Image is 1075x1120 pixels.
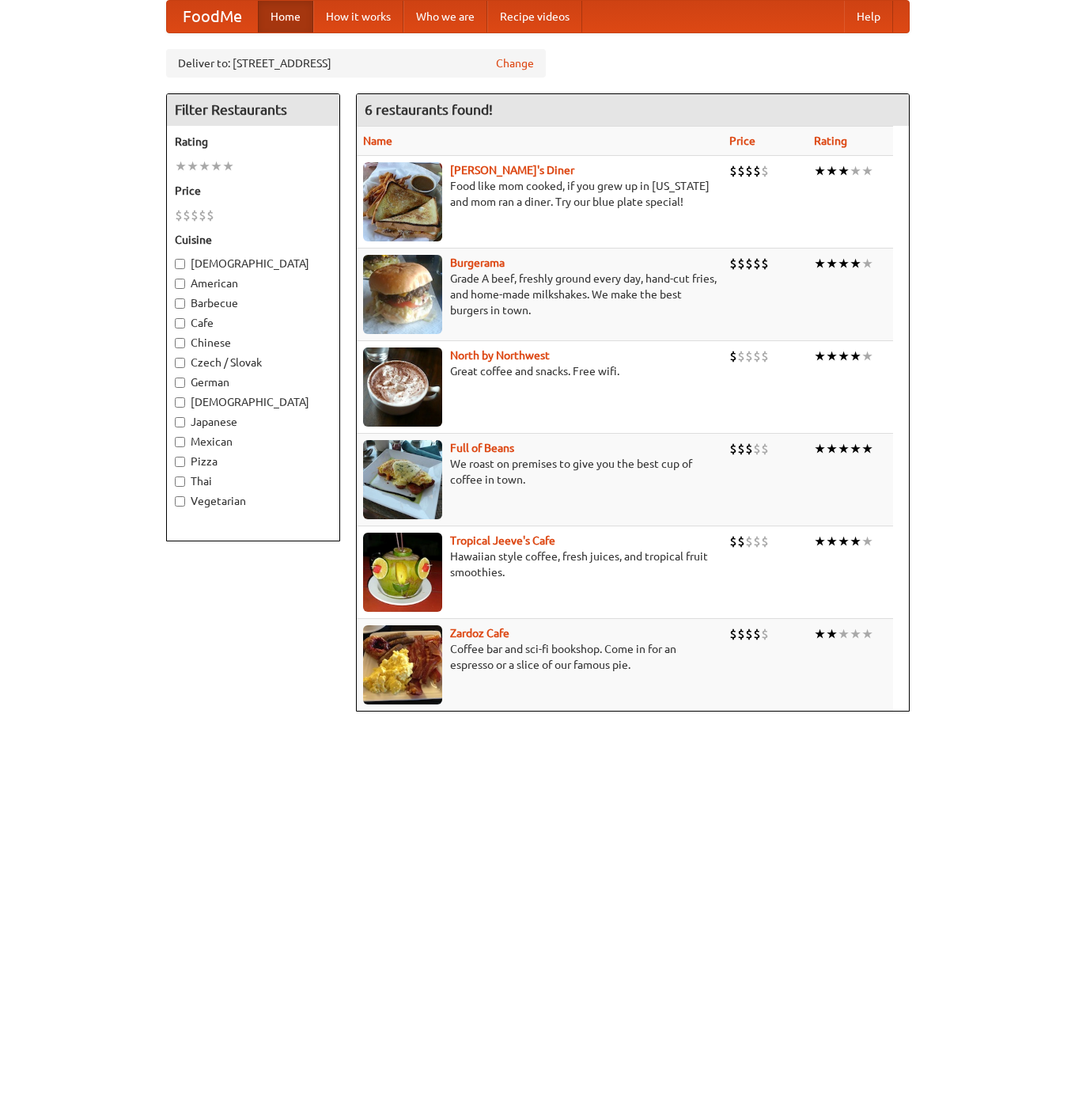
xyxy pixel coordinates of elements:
[175,207,183,224] li: $
[175,374,331,390] label: German
[450,349,550,362] a: North by Northwest
[753,347,761,365] li: $
[761,533,769,550] li: $
[175,298,185,309] input: Barbecue
[496,55,534,71] a: Change
[838,255,850,272] li: ★
[175,335,331,351] label: Chinese
[199,158,210,175] li: ★
[861,162,873,180] li: ★
[850,162,861,180] li: ★
[814,162,826,180] li: ★
[745,440,753,457] li: $
[363,178,717,210] p: Food like mom cooked, if you grew up in [US_STATE] and mom ran a diner. Try our blue plate special!
[175,417,185,427] input: Japanese
[167,1,258,32] a: FoodMe
[761,440,769,457] li: $
[175,358,185,368] input: Czech / Slovak
[175,315,331,331] label: Cafe
[222,158,234,175] li: ★
[175,355,331,370] label: Czech / Slovak
[745,625,753,643] li: $
[737,533,745,550] li: $
[313,1,403,32] a: How it works
[826,162,838,180] li: ★
[175,232,331,248] h5: Cuisine
[363,641,717,673] p: Coffee bar and sci-fi bookshop. Come in for an espresso or a slice of our famous pie.
[737,162,745,180] li: $
[450,164,574,177] a: [PERSON_NAME]'s Diner
[850,533,861,550] li: ★
[363,255,442,334] img: burgerama.jpg
[814,440,826,457] li: ★
[175,457,185,467] input: Pizza
[175,183,331,199] h5: Price
[814,135,847,147] a: Rating
[206,207,214,224] li: $
[175,295,331,311] label: Barbecue
[745,347,753,365] li: $
[729,347,737,365] li: $
[737,625,745,643] li: $
[745,255,753,272] li: $
[175,378,185,388] input: German
[838,625,850,643] li: ★
[258,1,313,32] a: Home
[363,456,717,488] p: We roast on premises to give you the best cup of coffee in town.
[861,255,873,272] li: ★
[363,363,717,379] p: Great coffee and snacks. Free wifi.
[745,533,753,550] li: $
[175,259,185,269] input: [DEMOGRAPHIC_DATA]
[175,414,331,430] label: Japanese
[753,255,761,272] li: $
[826,255,838,272] li: ★
[729,255,737,272] li: $
[363,162,442,241] img: sallys.jpg
[363,135,392,147] a: Name
[814,255,826,272] li: ★
[175,338,185,348] input: Chinese
[450,534,555,547] a: Tropical Jeeve's Cafe
[175,454,331,469] label: Pizza
[737,347,745,365] li: $
[850,347,861,365] li: ★
[450,627,509,640] a: Zardoz Cafe
[363,625,442,704] img: zardoz.jpg
[175,476,185,487] input: Thai
[850,625,861,643] li: ★
[761,625,769,643] li: $
[363,549,717,580] p: Hawaiian style coffee, fresh juices, and tropical fruit smoothies.
[175,496,185,507] input: Vegetarian
[826,440,838,457] li: ★
[844,1,893,32] a: Help
[861,347,873,365] li: ★
[175,318,185,328] input: Cafe
[753,533,761,550] li: $
[450,442,514,454] b: Full of Beans
[826,533,838,550] li: ★
[729,440,737,457] li: $
[838,347,850,365] li: ★
[761,162,769,180] li: $
[450,256,505,269] a: Burgerama
[363,440,442,519] img: beans.jpg
[191,207,199,224] li: $
[850,255,861,272] li: ★
[187,158,199,175] li: ★
[175,397,185,408] input: [DEMOGRAPHIC_DATA]
[175,134,331,150] h5: Rating
[175,434,331,450] label: Mexican
[753,625,761,643] li: $
[745,162,753,180] li: $
[167,94,339,126] h4: Filter Restaurants
[175,158,187,175] li: ★
[175,473,331,489] label: Thai
[826,347,838,365] li: ★
[210,158,222,175] li: ★
[729,625,737,643] li: $
[175,279,185,289] input: American
[166,49,546,78] div: Deliver to: [STREET_ADDRESS]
